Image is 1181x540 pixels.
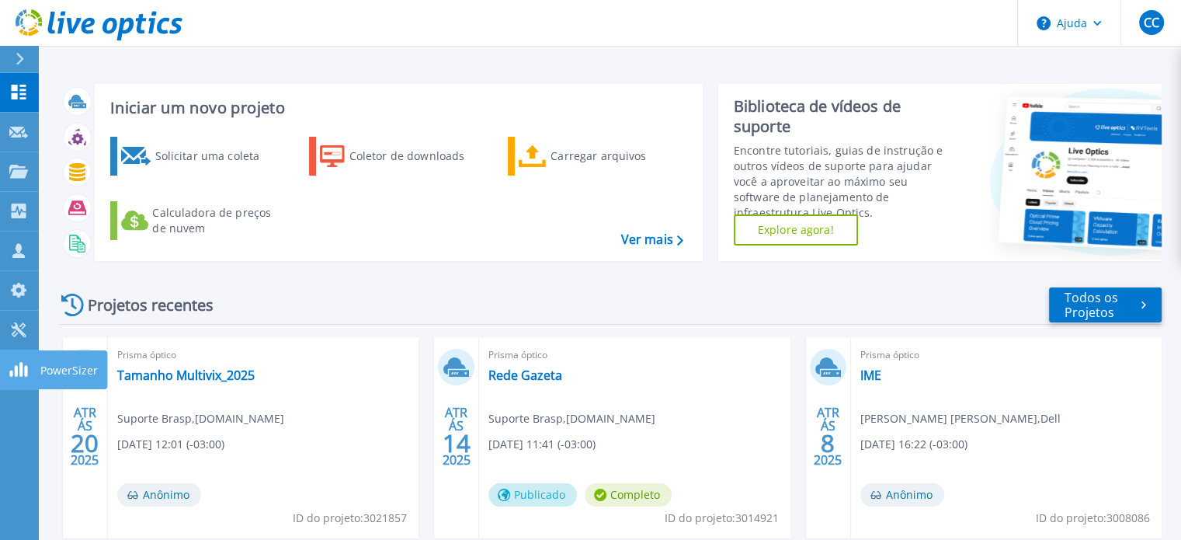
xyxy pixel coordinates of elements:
font: [DOMAIN_NAME] [566,411,655,426]
a: IME [860,368,881,383]
font: Iniciar um novo projeto [110,97,285,118]
font: ID do projeto: [293,510,363,525]
font: ATRÁS [74,404,96,434]
font: 2025 [814,451,842,469]
font: Tamanho Multivix_2025 [117,367,255,384]
font: , [192,411,195,426]
font: 3021857 [363,510,407,525]
font: PowerSizer [40,363,98,378]
font: CC [1143,14,1158,31]
font: Anônimo [886,487,933,502]
a: Explore agora! [734,214,858,246]
font: Encontre tutoriais, guias de instrução e outros vídeos de suporte para ajudar você a aproveitar a... [734,143,943,220]
a: Tamanho Multivix_2025 [117,368,255,383]
font: Ajuda [1057,16,1087,30]
font: ID do projeto: [665,510,735,525]
font: Suporte Brasp [117,411,192,426]
a: Calculadora de preços de nuvem [110,201,283,240]
font: Dell [1040,411,1061,426]
a: Rede Gazeta [488,368,562,383]
font: Publicado [514,487,565,502]
font: 14 [443,427,471,459]
font: 3014921 [735,510,779,525]
font: ATRÁS [445,404,467,434]
font: Solicitar uma coleta [155,148,259,163]
font: Prisma óptico [860,348,919,361]
font: Todos os Projetos [1065,289,1118,321]
a: Coletor de downloads [309,137,482,176]
a: Todos os Projetos [1049,287,1162,322]
font: 2025 [443,451,471,469]
font: , [1037,411,1040,426]
font: [DATE] 16:22 (-03:00) [860,437,967,451]
font: Ver mais [621,231,673,248]
a: Ver mais [621,232,683,247]
font: IME [860,367,881,384]
font: Carregar arquivos [551,148,646,163]
font: Coletor de downloads [349,148,465,163]
font: Rede Gazeta [488,367,562,384]
font: Biblioteca de vídeos de suporte [734,96,901,137]
font: [PERSON_NAME] [PERSON_NAME] [860,411,1037,426]
font: [DATE] 11:41 (-03:00) [488,437,596,451]
font: ID do projeto: [1036,510,1106,525]
font: 8 [821,427,835,459]
font: [DOMAIN_NAME] [195,411,284,426]
a: Solicitar uma coleta [110,137,283,176]
font: Explore agora! [758,222,834,237]
a: Carregar arquivos [508,137,681,176]
font: 3008086 [1106,510,1150,525]
font: Completo [610,487,660,502]
font: [DATE] 12:01 (-03:00) [117,437,224,451]
font: Calculadora de preços de nuvem [152,205,271,235]
font: Prisma óptico [488,348,547,361]
font: 2025 [71,451,99,469]
font: Anônimo [143,487,189,502]
font: Prisma óptico [117,348,176,361]
font: 20 [71,427,99,459]
font: Projetos recentes [88,294,214,315]
font: , [563,411,566,426]
font: ATRÁS [817,404,839,434]
font: Suporte Brasp [488,411,563,426]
